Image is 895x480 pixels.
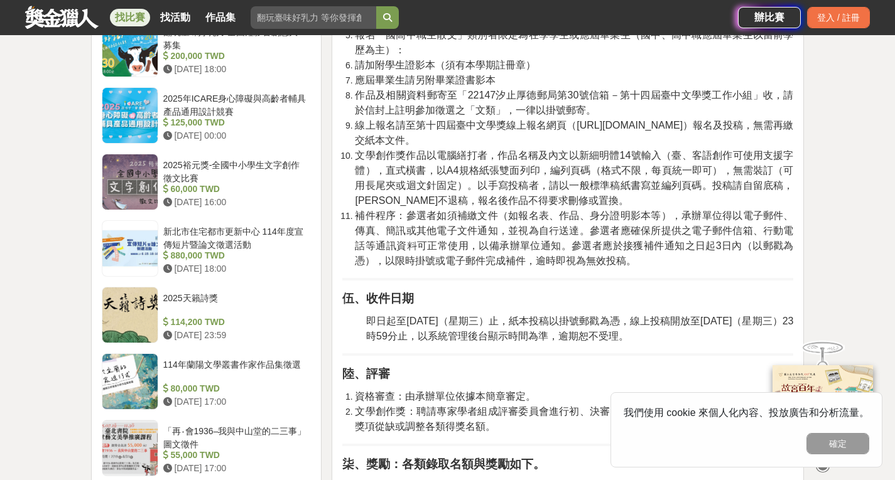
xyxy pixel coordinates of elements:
[102,87,312,144] a: 2025年ICARE身心障礙與高齡者輔具產品通用設計競賽 125,000 TWD [DATE] 00:00
[102,21,312,77] a: 翻玩臺味好乳力-全國短影音創意大募集 200,000 TWD [DATE] 18:00
[163,358,306,382] div: 114年蘭陽文學叢書作家作品集徵選
[163,183,306,196] div: 60,000 TWD
[163,395,306,408] div: [DATE] 17:00
[163,425,306,449] div: 「再‧會1936–我與中山堂的二三事」圖文徵件
[355,150,793,206] span: 文學創作獎作品以電腦繕打者，作品名稱及內文以新細明體14號輸入（臺、客語創作可使用支援字體），直式橫書，以A4規格紙張雙面列印，編列頁碼（格式不限，每頁統一即可），無需裝訂（可用長尾夾或迴文針固...
[200,9,241,26] a: 作品集
[163,249,306,262] div: 880,000 TWD
[355,120,793,146] span: 線上報名請至第十四屆臺中文學獎線上報名網頁（[URL][DOMAIN_NAME]）報名及投稿，無需再繳交紙本文件。
[163,329,306,342] div: [DATE] 23:59
[355,90,793,115] span: 作品及相關資料郵寄至「22147汐止厚德郵局第30號信箱－第十四屆臺中文學獎工作小組」收，請於信封上註明參加徵選之「文類」，一律以掛號郵寄。
[110,9,150,26] a: 找比賽
[155,9,195,26] a: 找活動
[163,63,306,76] div: [DATE] 18:00
[163,262,306,275] div: [DATE] 18:00
[163,292,306,316] div: 2025天籟詩獎
[163,26,306,50] div: 翻玩臺味好乳力-全國短影音創意大募集
[806,433,869,454] button: 確定
[355,75,496,85] span: 應屆畢業生請另附畢業證書影本
[163,196,306,209] div: [DATE] 16:00
[342,292,414,305] strong: 伍、收件日期
[163,129,306,142] div: [DATE] 00:00
[163,159,306,183] div: 2025裕元獎-全國中小學生文字創作徵文比賽
[342,367,390,380] strong: 陸、評審
[102,287,312,343] a: 2025天籟詩獎 114,200 TWD [DATE] 23:59
[163,382,306,395] div: 80,000 TWD
[102,353,312,410] a: 114年蘭陽文學叢書作家作品集徵選 80,000 TWD [DATE] 17:00
[163,225,306,249] div: 新北市住宅都市更新中心 114年度宣傳短片暨論文徵選活動
[342,457,545,471] strong: 柒、獎勵：各類錄取名額與獎勵如下。
[163,116,306,129] div: 125,000 TWD
[163,449,306,462] div: 55,000 TWD
[366,316,793,341] span: 即日起至[DATE]（星期三）止，紙本投稿以掛號郵戳為憑，線上投稿開放至[DATE]（星期三）23時59分止，以系統管理後台顯示時間為準，逾期恕不受理。
[163,462,306,475] div: [DATE] 17:00
[163,50,306,63] div: 200,000 TWD
[163,92,306,116] div: 2025年ICARE身心障礙與高齡者輔具產品通用設計競賽
[738,7,801,28] a: 辦比賽
[251,6,376,29] input: 翻玩臺味好乳力 等你發揮創意！
[355,406,793,432] span: 文學創作獎：聘請專家學者組成評審委員會進行初、決審。若評審委員認為作品未達水準，得決議獎項從缺或調整各類得獎名額。
[355,210,793,266] span: 補件程序：參選者如須補繳文件（如報名表、作品、身分證明影本等），承辦單位得以電子郵件、傳真、簡訊或其他電子文件通知，並視為自行送達。參選者應確保所提供之電子郵件信箱、行動電話等通訊資料可正常使用...
[807,7,870,28] div: 登入 / 註冊
[102,154,312,210] a: 2025裕元獎-全國中小學生文字創作徵文比賽 60,000 TWD [DATE] 16:00
[102,420,312,476] a: 「再‧會1936–我與中山堂的二三事」圖文徵件 55,000 TWD [DATE] 17:00
[102,220,312,277] a: 新北市住宅都市更新中心 114年度宣傳短片暨論文徵選活動 880,000 TWD [DATE] 18:00
[624,407,869,418] span: 我們使用 cookie 來個人化內容、投放廣告和分析流量。
[163,316,306,329] div: 114,200 TWD
[355,60,536,70] span: 請加附學生證影本（須有本學期註冊章）
[773,365,873,449] img: 968ab78a-c8e5-4181-8f9d-94c24feca916.png
[355,391,536,402] span: 資格審查：由承辦單位依據本簡章審定。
